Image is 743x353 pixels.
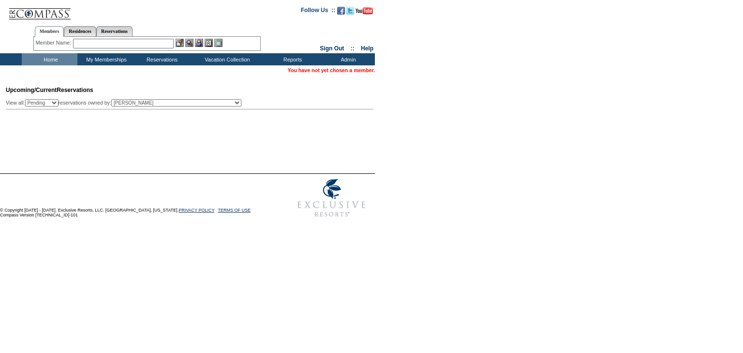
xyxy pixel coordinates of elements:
td: Vacation Collection [189,53,264,65]
a: TERMS OF USE [218,208,251,213]
td: Follow Us :: [301,6,335,17]
img: View [185,39,193,47]
a: Become our fan on Facebook [337,10,345,15]
span: :: [351,45,355,52]
img: Impersonate [195,39,203,47]
img: Subscribe to our YouTube Channel [356,7,373,15]
td: My Memberships [77,53,133,65]
td: Admin [319,53,375,65]
img: Follow us on Twitter [346,7,354,15]
a: Help [361,45,373,52]
img: Become our fan on Facebook [337,7,345,15]
img: Reservations [205,39,213,47]
span: Reservations [6,87,93,93]
div: View all: reservations owned by: [6,99,246,107]
a: Members [35,26,64,37]
a: Follow us on Twitter [346,10,354,15]
div: Member Name: [36,39,73,47]
a: Residences [64,26,96,36]
img: b_calculator.gif [214,39,223,47]
td: Reports [264,53,319,65]
span: You have not yet chosen a member. [288,67,375,73]
a: PRIVACY POLICY [178,208,214,213]
img: Exclusive Resorts [288,174,375,222]
a: Sign Out [320,45,344,52]
a: Reservations [96,26,133,36]
td: Reservations [133,53,189,65]
span: Upcoming/Current [6,87,57,93]
td: Home [22,53,77,65]
img: b_edit.gif [176,39,184,47]
a: Subscribe to our YouTube Channel [356,10,373,15]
